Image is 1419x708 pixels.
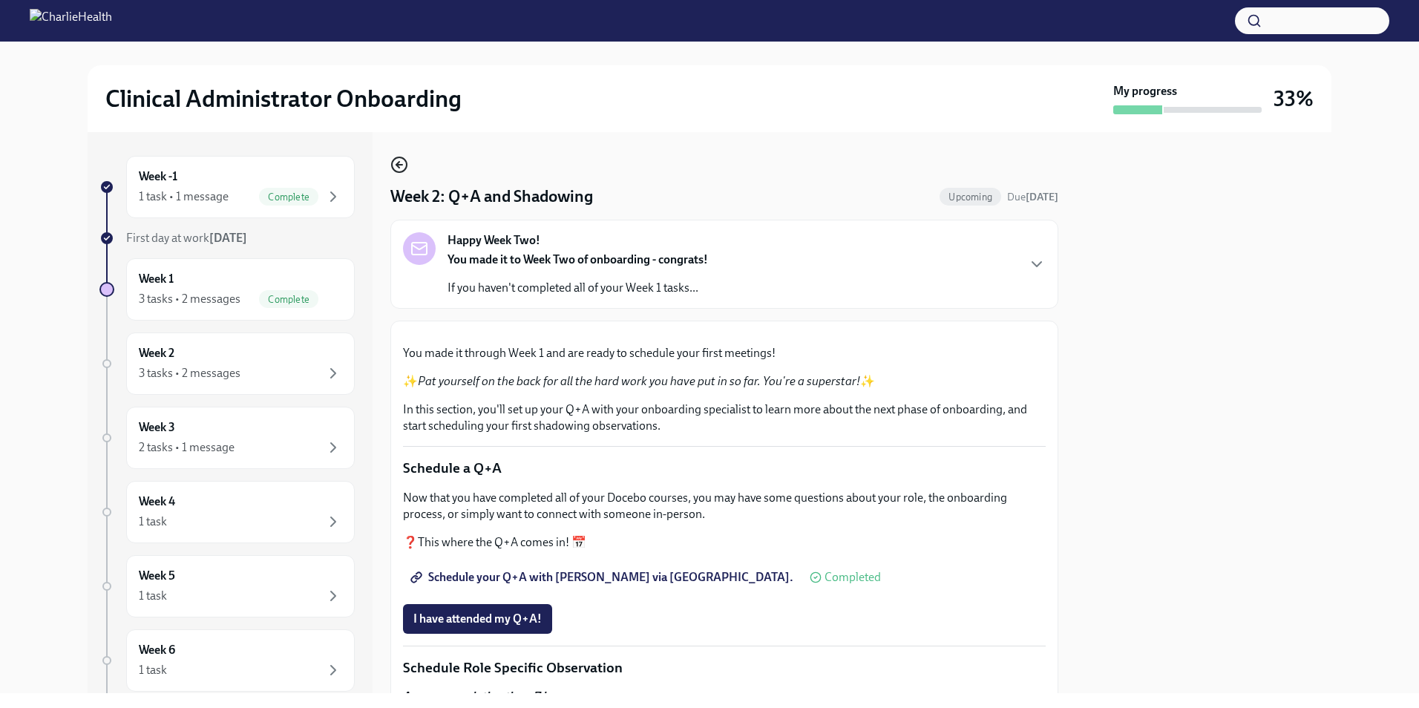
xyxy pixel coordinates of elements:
[403,658,1046,678] p: Schedule Role Specific Observation
[413,570,793,585] span: Schedule your Q+A with [PERSON_NAME] via [GEOGRAPHIC_DATA].
[390,186,593,208] h4: Week 2: Q+A and Shadowing
[99,230,355,246] a: First day at work[DATE]
[139,588,167,604] div: 1 task
[418,374,860,388] em: Pat yourself on the back for all the hard work you have put in so far. You're a superstar!
[99,407,355,469] a: Week 32 tasks • 1 message
[940,191,1001,203] span: Upcoming
[139,189,229,205] div: 1 task • 1 message
[139,662,167,678] div: 1 task
[403,490,1046,522] p: Now that you have completed all of your Docebo courses, you may have some questions about your ro...
[99,629,355,692] a: Week 61 task
[139,345,174,361] h6: Week 2
[403,401,1046,434] p: In this section, you'll set up your Q+A with your onboarding specialist to learn more about the n...
[139,642,175,658] h6: Week 6
[403,563,804,592] a: Schedule your Q+A with [PERSON_NAME] via [GEOGRAPHIC_DATA].
[403,534,1046,551] p: ❓This where the Q+A comes in! 📅
[403,345,1046,361] p: You made it through Week 1 and are ready to schedule your first meetings!
[139,271,174,287] h6: Week 1
[209,231,247,245] strong: [DATE]
[448,280,708,296] p: If you haven't completed all of your Week 1 tasks...
[139,514,167,530] div: 1 task
[126,231,247,245] span: First day at work
[139,419,175,436] h6: Week 3
[99,332,355,395] a: Week 23 tasks • 2 messages
[99,555,355,617] a: Week 51 task
[1274,85,1314,112] h3: 33%
[403,604,552,634] button: I have attended my Q+A!
[30,9,112,33] img: CharlieHealth
[105,84,462,114] h2: Clinical Administrator Onboarding
[99,481,355,543] a: Week 41 task
[403,689,573,704] strong: Approx completion time: 7 hours
[259,294,318,305] span: Complete
[403,373,1046,390] p: ✨ ✨
[448,252,708,266] strong: You made it to Week Two of onboarding - congrats!
[259,191,318,203] span: Complete
[139,494,175,510] h6: Week 4
[139,168,177,185] h6: Week -1
[448,232,540,249] strong: Happy Week Two!
[139,291,240,307] div: 3 tasks • 2 messages
[413,612,542,626] span: I have attended my Q+A!
[1113,83,1177,99] strong: My progress
[99,156,355,218] a: Week -11 task • 1 messageComplete
[1007,190,1058,204] span: September 16th, 2025 10:00
[403,459,1046,478] p: Schedule a Q+A
[139,365,240,381] div: 3 tasks • 2 messages
[99,258,355,321] a: Week 13 tasks • 2 messagesComplete
[139,568,175,584] h6: Week 5
[1026,191,1058,203] strong: [DATE]
[825,571,881,583] span: Completed
[139,439,235,456] div: 2 tasks • 1 message
[1007,191,1058,203] span: Due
